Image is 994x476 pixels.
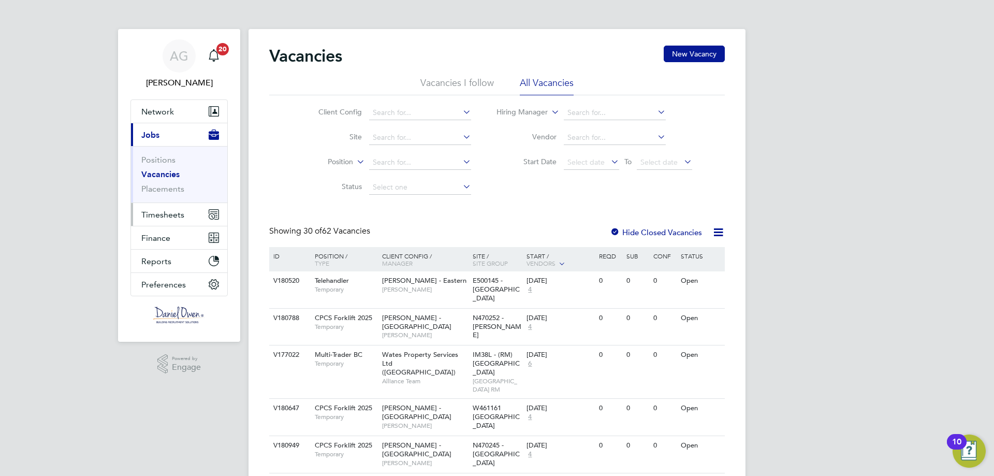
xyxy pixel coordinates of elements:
span: [PERSON_NAME] - [GEOGRAPHIC_DATA] [382,313,451,331]
div: Showing [269,226,372,237]
span: Alliance Team [382,377,467,385]
div: V180647 [271,399,307,418]
span: 30 of [303,226,322,236]
div: 0 [624,399,651,418]
a: Powered byEngage [157,354,201,374]
span: Temporary [315,323,377,331]
span: 4 [527,413,533,422]
div: [DATE] [527,404,594,413]
span: 4 [527,450,533,459]
button: New Vacancy [664,46,725,62]
span: Preferences [141,280,186,290]
span: Jobs [141,130,159,140]
span: Vendors [527,259,556,267]
input: Search for... [369,131,471,145]
span: 4 [527,323,533,331]
input: Select one [369,180,471,195]
span: [PERSON_NAME] [382,422,467,430]
div: 0 [596,271,623,291]
div: ID [271,247,307,265]
a: AG[PERSON_NAME] [130,39,228,89]
div: V180520 [271,271,307,291]
div: Open [678,436,723,455]
span: Temporary [315,450,377,458]
img: danielowen-logo-retina.png [153,307,205,323]
span: Site Group [473,259,508,267]
input: Search for... [369,106,471,120]
label: Site [302,132,362,141]
span: [GEOGRAPHIC_DATA] RM [473,377,522,393]
label: Status [302,182,362,191]
span: N470245 - [GEOGRAPHIC_DATA] [473,441,520,467]
span: [PERSON_NAME] [382,331,467,339]
a: Vacancies [141,169,180,179]
button: Preferences [131,273,227,296]
li: Vacancies I follow [420,77,494,95]
span: [PERSON_NAME] - Eastern [382,276,466,285]
button: Jobs [131,123,227,146]
div: 0 [651,436,678,455]
div: Jobs [131,146,227,203]
span: Temporary [315,285,377,294]
label: Client Config [302,107,362,117]
div: 0 [596,345,623,365]
input: Search for... [369,155,471,170]
a: Positions [141,155,176,165]
label: Hiring Manager [488,107,548,118]
div: [DATE] [527,314,594,323]
div: 0 [596,309,623,328]
span: [PERSON_NAME] - [GEOGRAPHIC_DATA] [382,441,451,458]
span: N470252 - [PERSON_NAME] [473,313,521,340]
span: E500145 - [GEOGRAPHIC_DATA] [473,276,520,302]
div: 0 [651,271,678,291]
div: Conf [651,247,678,265]
span: Timesheets [141,210,184,220]
span: AG [170,49,188,63]
span: 6 [527,359,533,368]
div: Status [678,247,723,265]
span: 62 Vacancies [303,226,370,236]
span: Reports [141,256,171,266]
span: Finance [141,233,170,243]
span: Temporary [315,359,377,368]
a: 20 [203,39,224,73]
button: Timesheets [131,203,227,226]
div: 10 [952,442,961,455]
span: Multi-Trader BC [315,350,362,359]
span: To [621,155,635,168]
div: 0 [624,436,651,455]
div: 0 [651,399,678,418]
span: Manager [382,259,413,267]
span: Wates Property Services Ltd ([GEOGRAPHIC_DATA]) [382,350,458,377]
div: Open [678,309,723,328]
div: 0 [624,345,651,365]
span: Telehandler [315,276,349,285]
div: 0 [624,309,651,328]
button: Finance [131,226,227,249]
span: CPCS Forklift 2025 [315,441,372,450]
span: Powered by [172,354,201,363]
div: 0 [651,345,678,365]
span: 4 [527,285,533,294]
span: Engage [172,363,201,372]
span: 20 [216,43,229,55]
div: Open [678,271,723,291]
div: Open [678,399,723,418]
label: Vendor [497,132,557,141]
span: CPCS Forklift 2025 [315,403,372,412]
span: [PERSON_NAME] - [GEOGRAPHIC_DATA] [382,403,451,421]
nav: Main navigation [118,29,240,342]
span: Type [315,259,329,267]
div: 0 [596,399,623,418]
span: CPCS Forklift 2025 [315,313,372,322]
span: W461161 [GEOGRAPHIC_DATA] [473,403,520,430]
div: V177022 [271,345,307,365]
span: IM38L - (RM) [GEOGRAPHIC_DATA] [473,350,520,377]
div: V180949 [271,436,307,455]
div: Client Config / [379,247,470,272]
span: Temporary [315,413,377,421]
span: Select date [567,157,605,167]
h2: Vacancies [269,46,342,66]
div: Start / [524,247,596,273]
div: [DATE] [527,441,594,450]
